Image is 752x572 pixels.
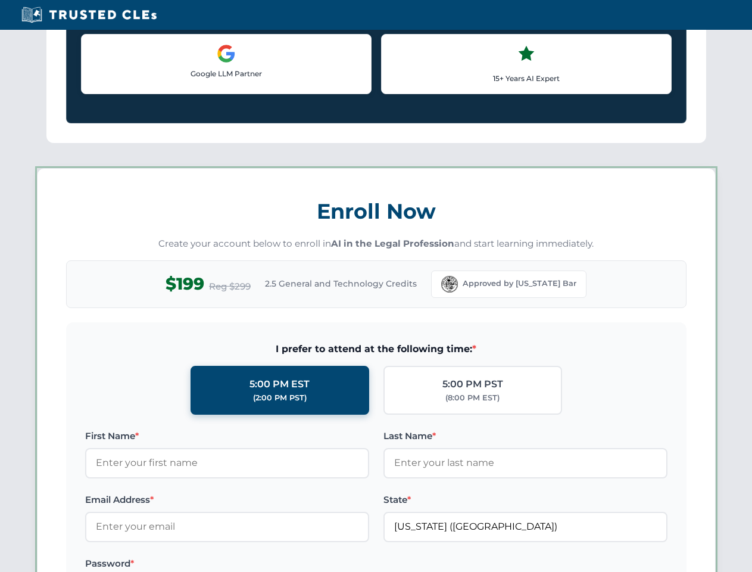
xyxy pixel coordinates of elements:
input: Florida (FL) [383,512,667,542]
p: Create your account below to enroll in and start learning immediately. [66,237,687,251]
label: Email Address [85,493,369,507]
div: (2:00 PM PST) [253,392,307,404]
label: Password [85,557,369,571]
img: Trusted CLEs [18,6,160,24]
p: Google LLM Partner [91,68,361,79]
div: 5:00 PM EST [249,377,310,392]
span: Reg $299 [209,279,251,294]
span: I prefer to attend at the following time: [85,341,667,357]
img: Florida Bar [441,276,458,293]
span: 2.5 General and Technology Credits [265,277,417,290]
input: Enter your first name [85,448,369,478]
strong: AI in the Legal Profession [331,238,454,249]
span: Approved by [US_STATE] Bar [463,278,576,290]
label: First Name [85,429,369,443]
span: $199 [166,271,204,297]
img: Google [217,44,236,63]
label: State [383,493,667,507]
label: Last Name [383,429,667,443]
h3: Enroll Now [66,192,687,230]
div: 5:00 PM PST [442,377,503,392]
input: Enter your last name [383,448,667,478]
input: Enter your email [85,512,369,542]
p: 15+ Years AI Expert [391,73,661,84]
div: (8:00 PM EST) [445,392,500,404]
